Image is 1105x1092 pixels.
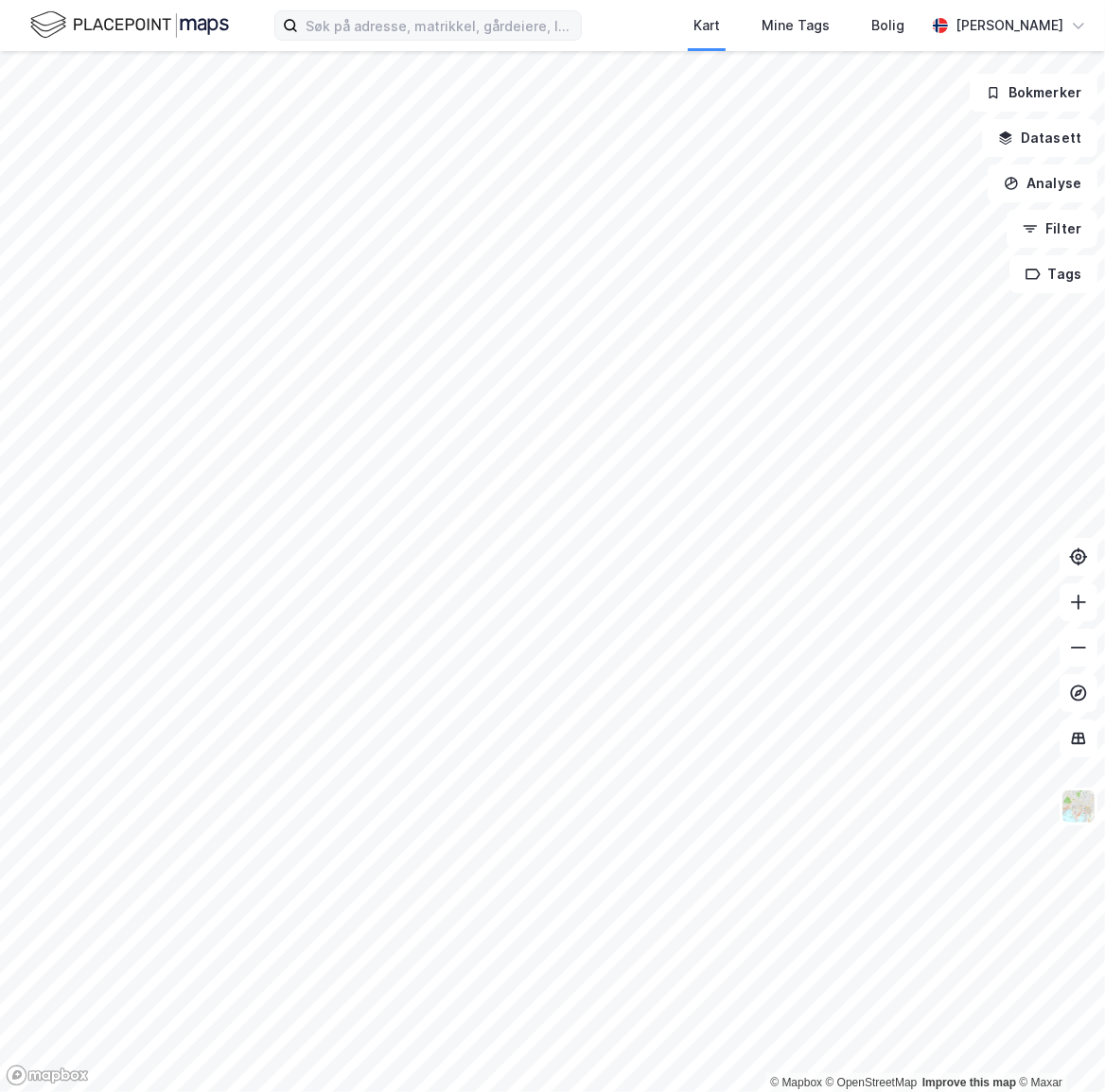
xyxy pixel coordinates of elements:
[956,14,1063,37] div: [PERSON_NAME]
[871,14,904,37] div: Bolig
[762,14,830,37] div: Mine Tags
[30,9,229,42] img: logo.f888ab2527a4732fd821a326f86c7f29.svg
[1010,1001,1105,1092] iframe: Chat Widget
[298,11,581,40] input: Søk på adresse, matrikkel, gårdeiere, leietakere eller personer
[693,14,720,37] div: Kart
